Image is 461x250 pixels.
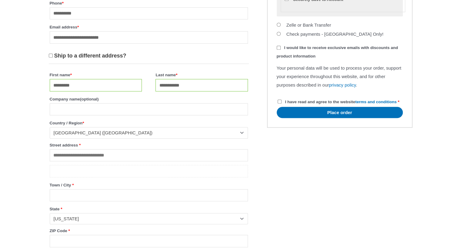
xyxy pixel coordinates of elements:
label: Last name [155,71,248,79]
span: State [50,213,248,224]
a: terms and conditions [355,100,397,104]
input: Ship to a different address? [49,54,53,58]
span: I have read and agree to the website [285,100,396,104]
label: Town / City [50,181,248,189]
a: privacy policy [329,82,356,87]
label: First name [50,71,142,79]
span: Country / Region [50,127,248,138]
span: United States (US) [54,130,239,136]
label: Email address [50,23,248,31]
input: I have read and agree to the websiteterms and conditions * [278,100,282,104]
button: Place order [277,107,403,118]
input: I would like to receive exclusive emails with discounts and product information [277,46,281,50]
span: Michigan [54,216,239,222]
span: Ship to a different address? [54,53,126,59]
span: (optional) [80,97,99,101]
span: I would like to receive exclusive emails with discounts and product information [277,45,398,58]
label: Check payments - [GEOGRAPHIC_DATA] Only! [286,31,383,37]
p: Your personal data will be used to process your order, support your experience throughout this we... [277,64,403,89]
label: Zelle or Bank Transfer [286,22,331,28]
label: Company name [50,95,248,103]
abbr: required [398,100,399,104]
label: ZIP Code [50,227,248,235]
label: State [50,205,248,213]
label: Country / Region [50,119,248,127]
label: Street address [50,141,248,149]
